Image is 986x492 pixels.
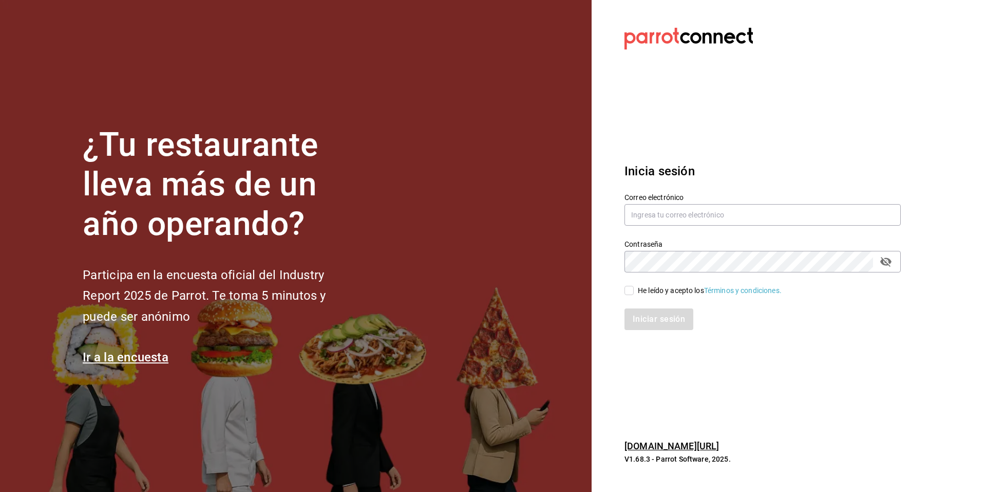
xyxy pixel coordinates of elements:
[83,125,360,244] h1: ¿Tu restaurante lleva más de un año operando?
[624,454,901,464] p: V1.68.3 - Parrot Software, 2025.
[877,253,895,270] button: passwordField
[638,285,782,296] div: He leído y acepto los
[83,350,168,365] a: Ir a la encuesta
[704,286,782,295] a: Términos y condiciones.
[624,162,901,180] h3: Inicia sesión
[624,441,719,451] a: [DOMAIN_NAME][URL]
[624,204,901,226] input: Ingresa tu correo electrónico
[83,265,360,327] h2: Participa en la encuesta oficial del Industry Report 2025 de Parrot. Te toma 5 minutos y puede se...
[624,241,901,248] label: Contraseña
[624,194,901,201] label: Correo electrónico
